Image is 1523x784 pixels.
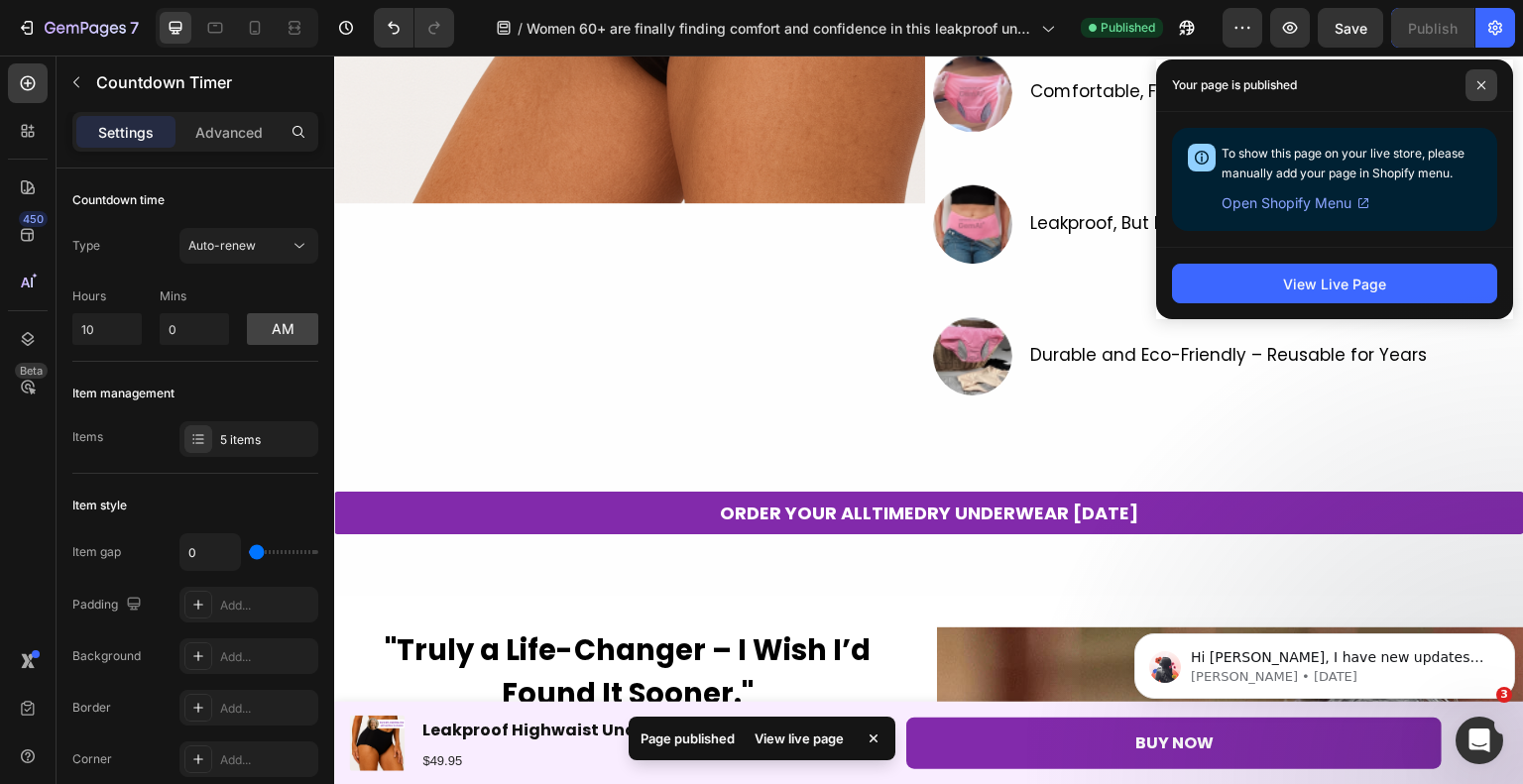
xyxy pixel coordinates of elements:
[220,431,313,449] div: 5 items
[743,725,856,752] div: View live page
[195,122,263,143] p: Advanced
[374,8,454,48] div: Undo/Redo
[15,363,48,379] div: Beta
[72,497,127,514] div: Item style
[220,700,313,718] div: Add...
[641,728,735,748] p: Page published
[599,261,678,340] img: atom_imagejfehndiokb.png
[599,129,678,208] img: atom_imagenizphjnaag.png
[98,122,154,143] p: Settings
[96,70,310,94] p: Countdown Timer
[801,674,879,703] p: BUY NOW
[1408,18,1458,39] div: Publish
[1456,717,1503,764] iframe: Intercom live chat
[220,597,313,615] div: Add...
[1222,146,1464,180] span: To show this page on your live store, please manually add your page in Shopify menu.
[72,647,141,665] div: Background
[72,592,146,618] div: Padding
[518,18,523,39] span: /
[1283,274,1386,294] div: View Live Page
[64,57,357,251] span: Hi [PERSON_NAME], I have new updates on the swiping images speed. Our Technicians have tested on ...
[179,228,318,264] button: Auto-renew
[188,238,256,253] span: Auto-renew
[72,191,165,209] div: Countdown time
[180,534,240,570] input: Auto
[72,750,112,768] div: Corner
[72,385,175,402] div: Item management
[64,76,364,94] p: Message from Roxanne, sent 2d ago
[130,16,139,40] p: 7
[527,18,1033,39] span: Women 60+ are finally finding comfort and confidence in this leakproof underwear
[220,751,313,769] div: Add...
[1222,191,1351,215] span: Open Shopify Menu
[1172,75,1297,95] p: Your page is published
[696,287,1093,313] p: Durable and Eco-Friendly – Reusable for Years
[72,428,103,446] div: Items
[160,287,229,305] p: Mins
[1318,8,1383,48] button: Save
[1496,687,1512,703] span: 3
[247,313,318,345] button: am
[386,444,804,471] p: ORDER YOUR ALLTIMEDRY UNDERWEAR [DATE]
[72,543,121,561] div: Item gap
[334,56,1523,784] iframe: Design area
[8,8,148,48] button: 7
[696,156,1139,179] span: Leakproof, But Looks & Feels Like Regular Underwear!
[1101,19,1155,37] span: Published
[1126,592,1523,730] iframe: Intercom notifications message
[51,575,536,658] span: ''Truly a Life-Changer – I Wish I’d Found It Sooner.''
[72,237,100,255] div: Type
[72,287,142,305] p: Hours
[1172,264,1497,303] button: View Live Page
[1391,8,1474,48] button: Publish
[1335,20,1367,37] span: Save
[220,648,313,666] div: Add...
[572,662,1108,715] a: BUY NOW
[19,211,48,227] div: 450
[72,699,111,717] div: Border
[696,24,1159,50] p: Comfortable, Flattering, and a Perfect True-to-Size Fit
